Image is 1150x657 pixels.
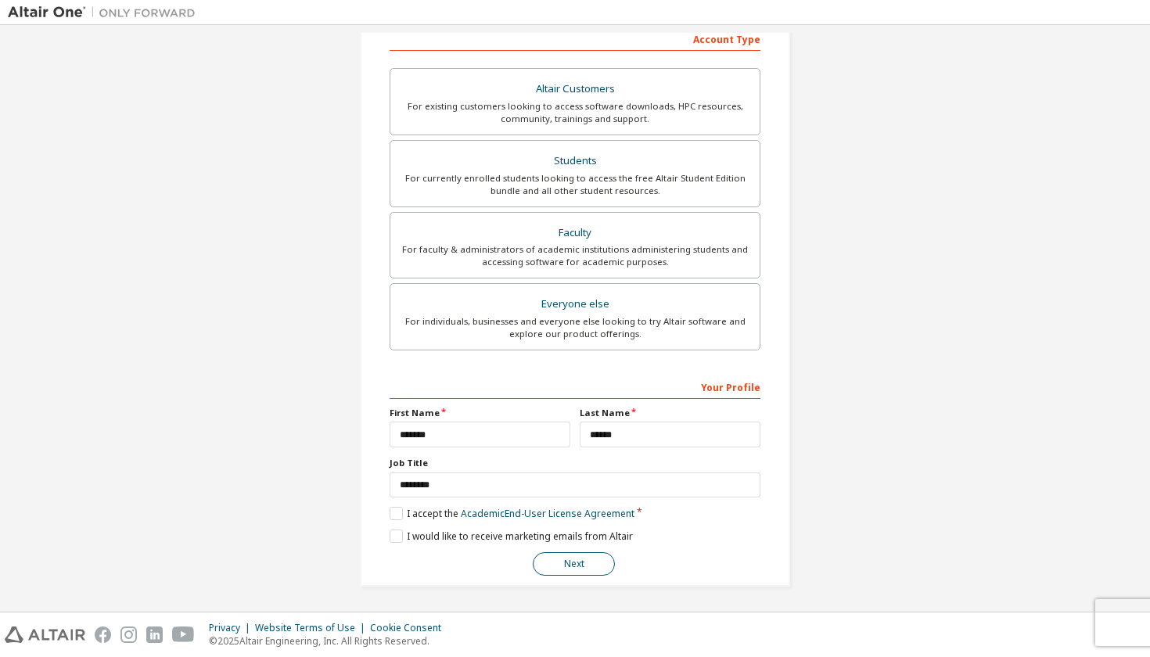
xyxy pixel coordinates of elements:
[172,626,195,643] img: youtube.svg
[120,626,137,643] img: instagram.svg
[400,100,750,125] div: For existing customers looking to access software downloads, HPC resources, community, trainings ...
[5,626,85,643] img: altair_logo.svg
[400,150,750,172] div: Students
[390,26,760,51] div: Account Type
[255,622,370,634] div: Website Terms of Use
[580,407,760,419] label: Last Name
[390,457,760,469] label: Job Title
[400,222,750,244] div: Faculty
[533,552,615,576] button: Next
[461,507,634,520] a: Academic End-User License Agreement
[209,634,451,648] p: © 2025 Altair Engineering, Inc. All Rights Reserved.
[95,626,111,643] img: facebook.svg
[8,5,203,20] img: Altair One
[146,626,163,643] img: linkedin.svg
[390,374,760,399] div: Your Profile
[390,507,634,520] label: I accept the
[209,622,255,634] div: Privacy
[400,78,750,100] div: Altair Customers
[390,407,570,419] label: First Name
[370,622,451,634] div: Cookie Consent
[400,172,750,197] div: For currently enrolled students looking to access the free Altair Student Edition bundle and all ...
[400,243,750,268] div: For faculty & administrators of academic institutions administering students and accessing softwa...
[400,315,750,340] div: For individuals, businesses and everyone else looking to try Altair software and explore our prod...
[390,530,633,543] label: I would like to receive marketing emails from Altair
[400,293,750,315] div: Everyone else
